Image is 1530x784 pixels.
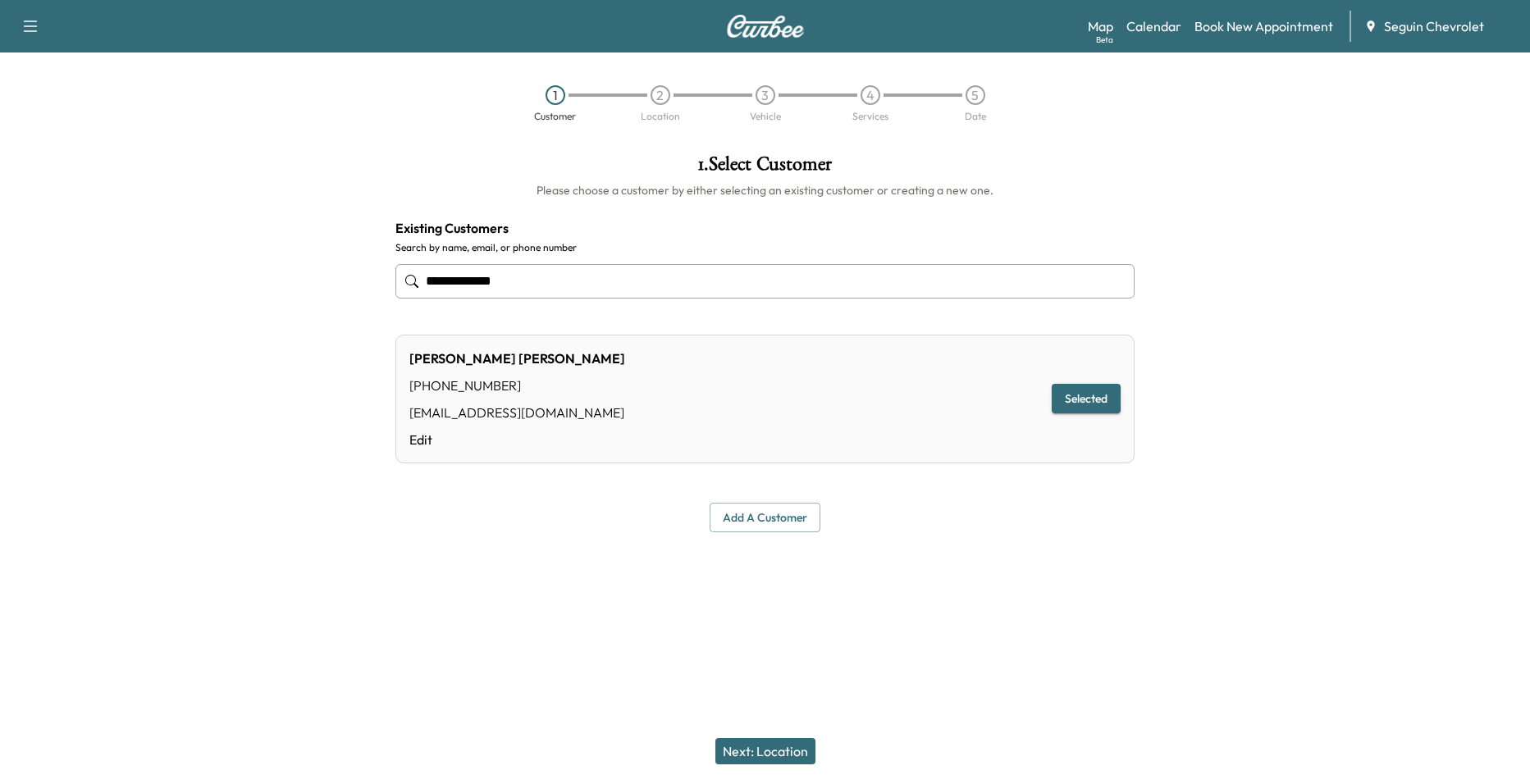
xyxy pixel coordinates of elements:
[726,15,805,38] img: Curbee Logo
[395,154,1135,182] h1: 1 . Select Customer
[1384,16,1484,36] span: Seguin Chevrolet
[395,218,1135,238] h4: Existing Customers
[852,112,888,121] div: Services
[710,503,820,533] button: Add a customer
[395,241,1135,254] label: Search by name, email, or phone number
[395,182,1135,198] h6: Please choose a customer by either selecting an existing customer or creating a new one.
[409,430,625,449] a: Edit
[651,85,670,105] div: 2
[409,403,625,422] div: [EMAIL_ADDRESS][DOMAIN_NAME]
[1126,16,1181,36] a: Calendar
[756,85,775,105] div: 3
[966,85,985,105] div: 5
[750,112,781,121] div: Vehicle
[965,112,986,121] div: Date
[1194,16,1333,36] a: Book New Appointment
[861,85,880,105] div: 4
[715,738,815,764] button: Next: Location
[641,112,680,121] div: Location
[1088,16,1113,36] a: MapBeta
[1096,34,1113,46] div: Beta
[1052,384,1121,414] button: Selected
[546,85,565,105] div: 1
[409,349,625,368] div: [PERSON_NAME] [PERSON_NAME]
[409,376,625,395] div: [PHONE_NUMBER]
[534,112,576,121] div: Customer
